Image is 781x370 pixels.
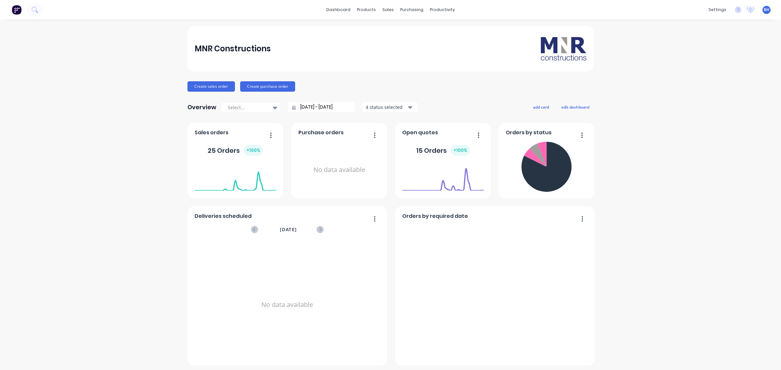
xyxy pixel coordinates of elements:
[379,5,397,15] div: sales
[187,101,216,114] div: Overview
[362,102,418,112] button: 4 status selected
[557,103,594,111] button: edit dashboard
[416,145,470,156] div: 15 Orders
[195,129,228,137] span: Sales orders
[298,129,344,137] span: Purchase orders
[240,81,295,92] button: Create purchase order
[323,5,354,15] a: dashboard
[764,7,769,13] span: BH
[427,5,458,15] div: productivity
[451,145,470,156] div: + 100 %
[280,226,297,233] span: [DATE]
[366,104,407,111] div: 4 status selected
[195,242,380,368] div: No data available
[529,103,553,111] button: add card
[187,81,235,92] button: Create sales order
[298,139,380,201] div: No data available
[402,129,438,137] span: Open quotes
[244,145,263,156] div: + 100 %
[208,145,263,156] div: 25 Orders
[195,42,271,55] div: MNR Constructions
[397,5,427,15] div: purchasing
[12,5,21,15] img: Factory
[506,129,552,137] span: Orders by status
[195,212,252,220] span: Deliveries scheduled
[705,5,730,15] div: settings
[541,37,586,60] img: MNR Constructions
[354,5,379,15] div: products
